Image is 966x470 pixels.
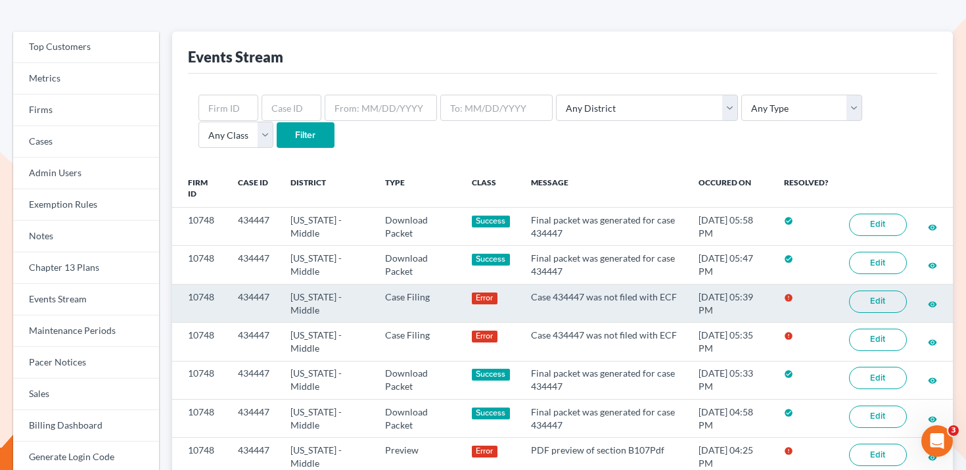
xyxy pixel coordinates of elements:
a: Events Stream [13,284,159,316]
td: [US_STATE] - Middle [280,323,375,361]
td: [US_STATE] - Middle [280,208,375,246]
i: visibility [928,300,937,309]
a: visibility [928,336,937,347]
td: [DATE] 05:39 PM [688,284,773,322]
div: Success [472,254,510,266]
td: Download Packet [375,400,461,438]
a: visibility [928,221,937,232]
a: visibility [928,298,937,309]
td: Final packet was generated for case 434447 [520,400,688,438]
td: Case 434447 was not filed with ECF [520,284,688,322]
a: Admin Users [13,158,159,189]
th: Message [520,170,688,208]
a: Edit [849,406,907,428]
a: Cases [13,126,159,158]
a: Maintenance Periods [13,316,159,347]
div: Error [472,446,497,458]
a: Edit [849,444,907,466]
td: 10748 [172,361,227,399]
td: Final packet was generated for case 434447 [520,208,688,246]
th: District [280,170,375,208]
a: Exemption Rules [13,189,159,221]
th: Type [375,170,461,208]
th: Class [461,170,520,208]
i: visibility [928,415,937,424]
a: Edit [849,291,907,313]
a: Sales [13,379,159,410]
th: Resolved? [773,170,839,208]
i: check_circle [784,369,793,379]
th: Occured On [688,170,773,208]
td: [US_STATE] - Middle [280,284,375,322]
td: [DATE] 05:47 PM [688,246,773,284]
td: Final packet was generated for case 434447 [520,361,688,399]
a: visibility [928,374,937,385]
input: Filter [277,122,334,149]
a: Metrics [13,63,159,95]
a: Edit [849,367,907,389]
i: visibility [928,261,937,270]
a: visibility [928,413,937,424]
th: Case ID [227,170,280,208]
td: [DATE] 04:58 PM [688,400,773,438]
th: Firm ID [172,170,227,208]
td: [US_STATE] - Middle [280,361,375,399]
a: Billing Dashboard [13,410,159,442]
td: [DATE] 05:33 PM [688,361,773,399]
td: 434447 [227,361,280,399]
td: 10748 [172,323,227,361]
i: visibility [928,223,937,232]
input: Case ID [262,95,321,121]
td: Final packet was generated for case 434447 [520,246,688,284]
td: 10748 [172,246,227,284]
input: From: MM/DD/YYYY [325,95,437,121]
td: [US_STATE] - Middle [280,400,375,438]
td: 434447 [227,400,280,438]
i: error [784,446,793,456]
td: Download Packet [375,246,461,284]
a: Edit [849,329,907,351]
i: error [784,293,793,302]
input: To: MM/DD/YYYY [440,95,553,121]
a: Top Customers [13,32,159,63]
td: 434447 [227,323,280,361]
div: Error [472,293,497,304]
a: Pacer Notices [13,347,159,379]
a: Notes [13,221,159,252]
i: visibility [928,376,937,385]
a: Edit [849,252,907,274]
input: Firm ID [198,95,258,121]
i: visibility [928,338,937,347]
a: Firms [13,95,159,126]
td: 10748 [172,284,227,322]
div: Events Stream [188,47,283,66]
div: Error [472,331,497,342]
td: Case Filing [375,284,461,322]
td: 10748 [172,208,227,246]
i: visibility [928,453,937,462]
a: visibility [928,259,937,270]
a: Edit [849,214,907,236]
span: 3 [948,425,959,436]
div: Success [472,408,510,419]
div: Success [472,369,510,381]
div: Success [472,216,510,227]
td: [DATE] 05:58 PM [688,208,773,246]
td: Download Packet [375,208,461,246]
i: check_circle [784,408,793,417]
td: 10748 [172,400,227,438]
i: check_circle [784,216,793,225]
iframe: Intercom live chat [921,425,953,457]
td: 434447 [227,284,280,322]
td: Case 434447 was not filed with ECF [520,323,688,361]
td: 434447 [227,246,280,284]
td: 434447 [227,208,280,246]
i: error [784,331,793,341]
td: [DATE] 05:35 PM [688,323,773,361]
td: [US_STATE] - Middle [280,246,375,284]
td: Case Filing [375,323,461,361]
a: Chapter 13 Plans [13,252,159,284]
i: check_circle [784,254,793,264]
td: Download Packet [375,361,461,399]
